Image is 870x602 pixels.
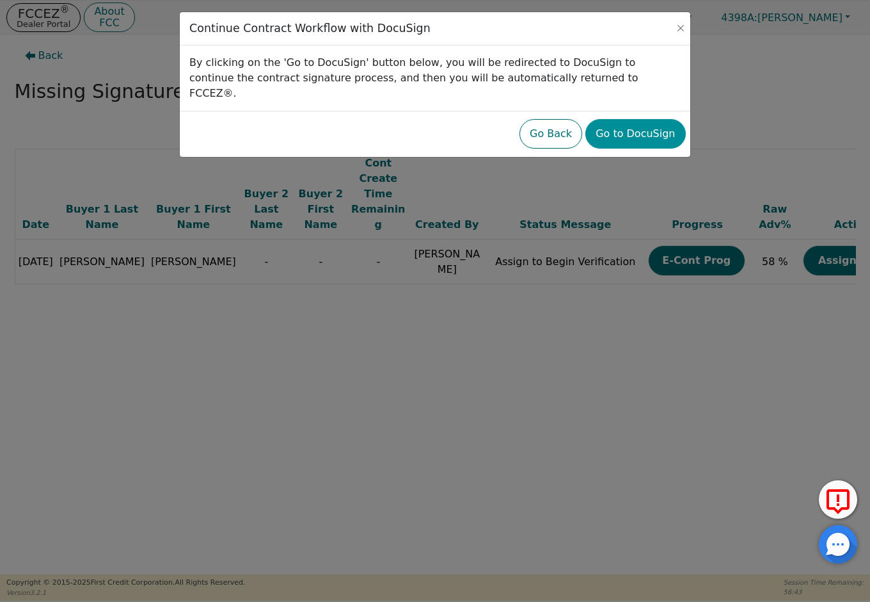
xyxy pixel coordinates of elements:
[189,22,431,35] h3: Continue Contract Workflow with DocuSign
[819,480,857,519] button: Report Error to FCC
[585,119,685,149] button: Go to DocuSign
[519,119,582,149] button: Go Back
[189,55,681,101] p: By clicking on the 'Go to DocuSign' button below, you will be redirected to DocuSign to continue ...
[674,22,687,35] button: Close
